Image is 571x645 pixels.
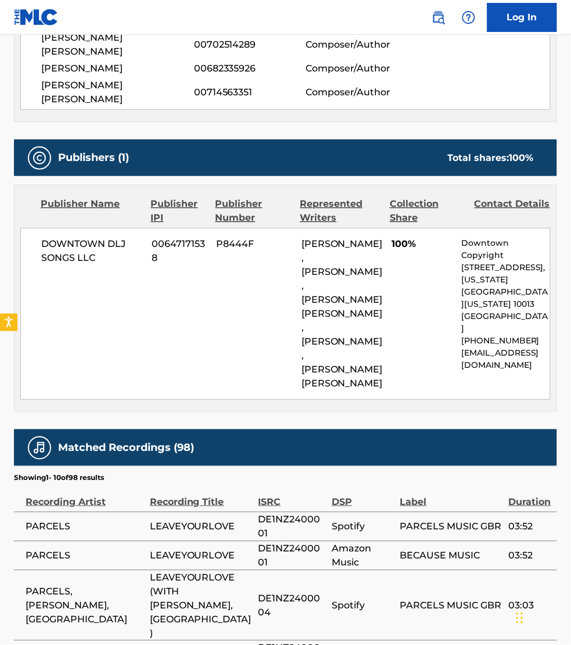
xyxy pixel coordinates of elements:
[513,589,571,645] iframe: Chat Widget
[194,85,306,99] span: 00714563351
[400,599,503,612] span: PARCELS MUSIC GBR
[26,585,144,626] span: PARCELS,[PERSON_NAME],[GEOGRAPHIC_DATA]
[306,62,408,76] span: Composer/Author
[26,549,144,562] span: PARCELS
[58,441,194,454] h5: Matched Recordings (98)
[332,599,394,612] span: Spotify
[33,151,46,165] img: Publishers
[475,197,551,225] div: Contact Details
[194,62,306,76] span: 00682335926
[461,261,550,274] p: [STREET_ADDRESS],
[150,571,253,640] span: LEAVEYOURLOVE (WITH [PERSON_NAME], [GEOGRAPHIC_DATA])
[462,10,476,24] img: help
[300,197,382,225] div: Represented Writers
[41,31,194,59] span: [PERSON_NAME] [PERSON_NAME]
[26,519,144,533] span: PARCELS
[332,483,394,509] div: DSP
[194,38,306,52] span: 00702514289
[461,237,550,261] p: Downtown Copyright
[41,62,194,76] span: [PERSON_NAME]
[461,335,550,347] p: [PHONE_NUMBER]
[509,483,551,509] div: Duration
[150,519,253,533] span: LEAVEYOURLOVE
[332,519,394,533] span: Spotify
[457,6,480,29] div: Help
[516,601,523,636] div: Drag
[400,549,503,562] span: BECAUSE MUSIC
[392,237,453,251] span: 100%
[301,238,383,389] span: [PERSON_NAME], [PERSON_NAME], [PERSON_NAME] [PERSON_NAME], [PERSON_NAME], [PERSON_NAME] [PERSON_N...
[258,513,326,540] span: DE1NZ2400001
[258,592,326,619] span: DE1NZ2400004
[216,197,292,225] div: Publisher Number
[217,237,293,251] span: P8444F
[41,78,194,106] span: [PERSON_NAME] [PERSON_NAME]
[427,6,450,29] a: Public Search
[461,274,550,310] p: [US_STATE][GEOGRAPHIC_DATA][US_STATE] 10013
[26,483,144,509] div: Recording Artist
[509,549,551,562] span: 03:52
[150,549,253,562] span: LEAVEYOURLOVE
[150,483,253,509] div: Recording Title
[58,151,129,164] h5: Publishers (1)
[306,85,408,99] span: Composer/Author
[448,151,534,165] div: Total shares:
[461,310,550,335] p: [GEOGRAPHIC_DATA]
[258,483,326,509] div: ISRC
[400,483,503,509] div: Label
[400,519,503,533] span: PARCELS MUSIC GBR
[306,38,408,52] span: Composer/Author
[14,472,104,483] p: Showing 1 - 10 of 98 results
[41,237,143,265] span: DOWNTOWN DLJ SONGS LLC
[509,519,551,533] span: 03:52
[509,599,551,612] span: 03:03
[151,197,207,225] div: Publisher IPI
[509,152,534,163] span: 100 %
[332,542,394,569] span: Amazon Music
[487,3,557,32] a: Log In
[258,542,326,569] span: DE1NZ2400001
[461,347,550,371] p: [EMAIL_ADDRESS][DOMAIN_NAME]
[432,10,446,24] img: search
[152,237,207,265] span: 00647171538
[14,9,59,26] img: MLC Logo
[33,441,46,455] img: Matched Recordings
[390,197,466,225] div: Collection Share
[41,197,142,225] div: Publisher Name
